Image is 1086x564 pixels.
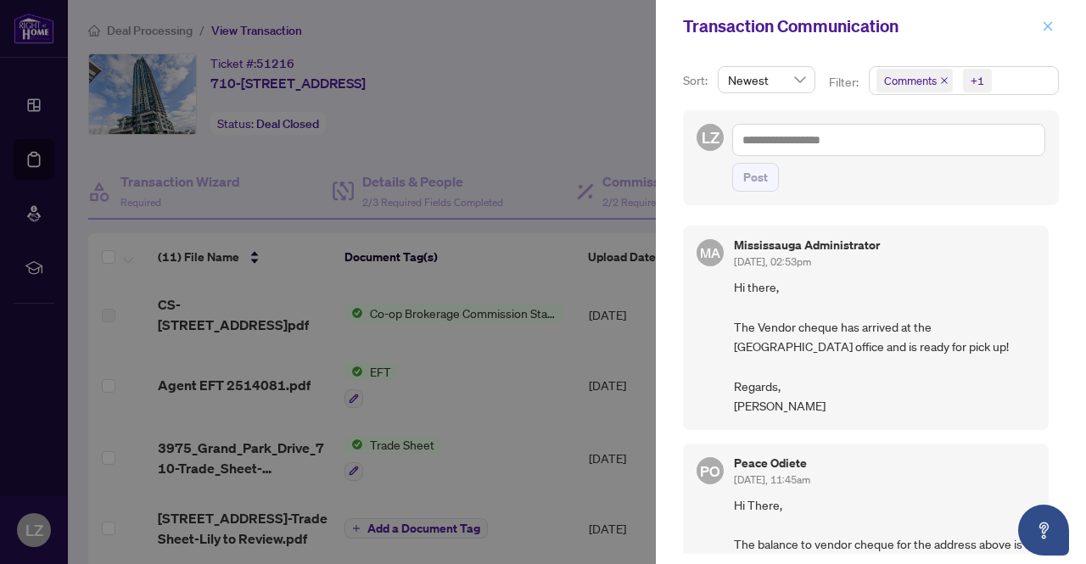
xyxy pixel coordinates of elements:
[728,67,805,92] span: Newest
[971,72,984,89] div: +1
[734,255,811,268] span: [DATE], 02:53pm
[700,243,720,263] span: MA
[683,71,711,90] p: Sort:
[700,459,719,482] span: PO
[884,72,937,89] span: Comments
[1018,505,1069,556] button: Open asap
[1042,20,1054,32] span: close
[734,277,1035,416] span: Hi there, The Vendor cheque has arrived at the [GEOGRAPHIC_DATA] office and is ready for pick up!...
[734,239,880,251] h5: Mississauga Administrator
[734,473,810,486] span: [DATE], 11:45am
[876,69,953,92] span: Comments
[940,76,949,85] span: close
[702,126,719,149] span: LZ
[734,457,810,469] h5: Peace Odiete
[732,163,779,192] button: Post
[829,73,861,92] p: Filter:
[683,14,1037,39] div: Transaction Communication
